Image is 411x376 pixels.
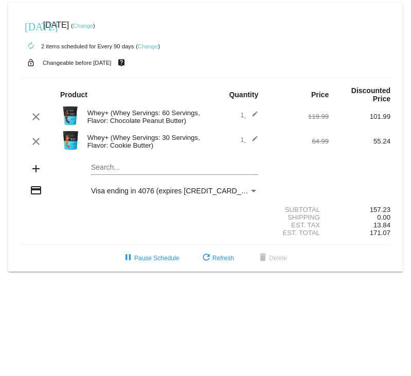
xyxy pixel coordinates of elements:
mat-icon: [DATE] [25,20,37,32]
span: 13.84 [373,221,390,229]
mat-icon: add [30,163,42,175]
mat-icon: pause [122,252,134,264]
div: Est. Total [267,229,329,237]
span: Delete [257,255,287,262]
span: 1 [240,111,258,119]
mat-icon: delete [257,252,269,264]
span: 171.07 [370,229,390,237]
mat-select: Payment Method [91,187,258,195]
strong: Product [60,91,87,99]
small: Changeable before [DATE] [43,60,112,66]
button: Pause Schedule [114,249,187,267]
mat-icon: clear [30,135,42,148]
mat-icon: edit [246,135,258,148]
img: Image-1-Carousel-Whey-5lb-CPB-no-badge-1000x1000-Transp.png [60,105,81,126]
span: Visa ending in 4076 (expires [CREDIT_CARD_DATA]) [91,187,263,195]
div: 55.24 [329,137,390,145]
mat-icon: clear [30,111,42,123]
mat-icon: edit [246,111,258,123]
span: Refresh [200,255,234,262]
mat-icon: refresh [200,252,212,264]
div: Whey+ (Whey Servings: 30 Servings, Flavor: Cookie Butter) [82,134,206,149]
div: 157.23 [329,206,390,213]
strong: Quantity [229,91,258,99]
div: 64.99 [267,137,329,145]
span: 0.00 [377,213,390,221]
small: 2 items scheduled for Every 90 days [21,43,134,49]
span: Pause Schedule [122,255,179,262]
div: 119.99 [267,113,329,120]
small: ( ) [136,43,160,49]
small: ( ) [71,23,95,29]
mat-icon: autorenew [25,40,37,52]
div: Shipping [267,213,329,221]
mat-icon: lock_open [25,56,37,69]
strong: Price [311,91,329,99]
div: Est. Tax [267,221,329,229]
mat-icon: live_help [115,56,128,69]
a: Change [138,43,158,49]
div: 101.99 [329,113,390,120]
button: Refresh [192,249,242,267]
div: Whey+ (Whey Servings: 60 Servings, Flavor: Chocolate Peanut Butter) [82,109,206,124]
img: Image-1-Carousel-Whey-2lb-Cookie-Butter-1000x1000-2.png [60,130,81,151]
input: Search... [91,164,258,172]
mat-icon: credit_card [30,184,42,196]
div: Subtotal [267,206,329,213]
span: 1 [240,136,258,144]
a: Change [73,23,93,29]
button: Delete [248,249,295,267]
strong: Discounted Price [351,86,390,103]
